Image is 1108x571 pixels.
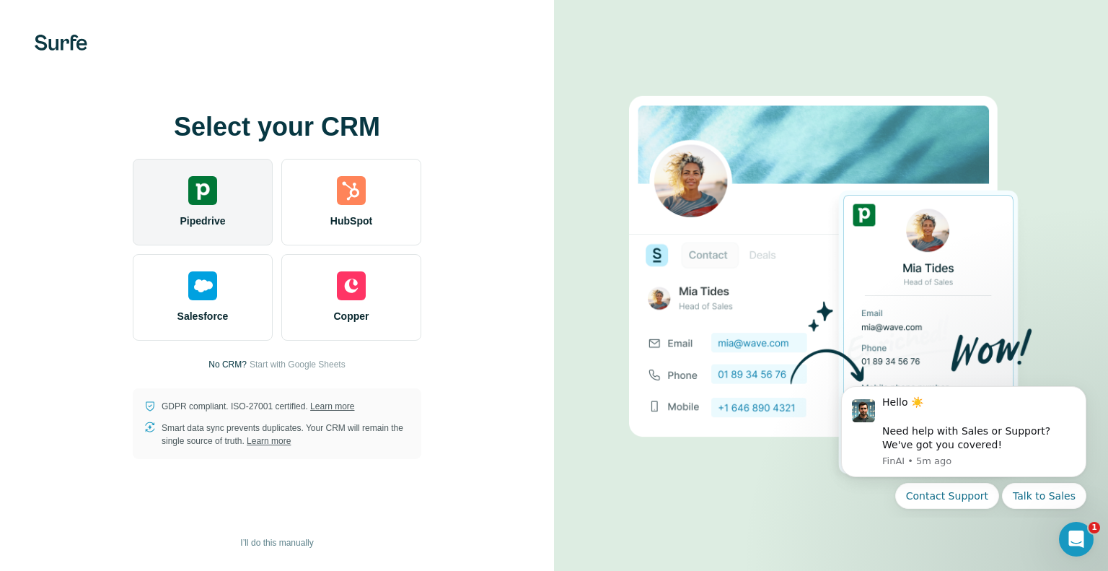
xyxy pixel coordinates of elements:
iframe: Intercom live chat [1059,522,1094,557]
img: PIPEDRIVE image [629,71,1033,500]
span: I’ll do this manually [240,536,313,549]
img: Surfe's logo [35,35,87,51]
img: copper's logo [337,271,366,300]
a: Learn more [247,436,291,446]
p: GDPR compliant. ISO-27001 certified. [162,400,354,413]
img: hubspot's logo [337,176,366,205]
button: Start with Google Sheets [250,358,346,371]
span: Copper [334,309,369,323]
img: pipedrive's logo [188,176,217,205]
p: Smart data sync prevents duplicates. Your CRM will remain the single source of truth. [162,422,410,448]
span: Pipedrive [180,214,225,228]
span: HubSpot [330,214,372,228]
iframe: Intercom notifications message [819,374,1108,518]
h1: Select your CRM [133,113,421,141]
span: Salesforce [177,309,229,323]
span: 1 [1089,522,1100,533]
p: No CRM? [208,358,247,371]
img: salesforce's logo [188,271,217,300]
button: I’ll do this manually [230,532,323,554]
a: Learn more [310,401,354,411]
